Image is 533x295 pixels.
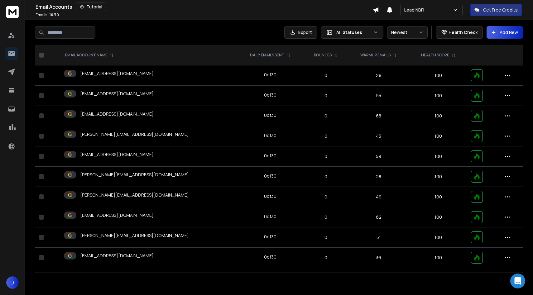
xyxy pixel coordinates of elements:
[307,214,344,220] p: 0
[65,53,114,58] div: EMAIL ACCOUNT NAME
[314,53,332,58] p: BOUNCES
[49,12,59,17] span: 10 / 10
[421,53,449,58] p: HEALTH SCORE
[80,232,189,239] p: [PERSON_NAME][EMAIL_ADDRESS][DOMAIN_NAME]
[409,187,467,207] td: 100
[264,193,276,199] div: 0 of 30
[284,26,317,39] button: Export
[409,126,467,146] td: 100
[76,2,106,11] button: Tutorial
[409,167,467,187] td: 100
[436,26,483,39] button: Health Check
[360,53,391,58] p: WARMUP EMAILS
[409,106,467,126] td: 100
[409,65,467,86] td: 100
[348,65,409,86] td: 29
[264,132,276,139] div: 0 of 30
[264,254,276,260] div: 0 of 30
[307,194,344,200] p: 0
[264,72,276,78] div: 0 of 30
[409,227,467,248] td: 100
[348,106,409,126] td: 68
[348,248,409,268] td: 36
[80,111,154,117] p: [EMAIL_ADDRESS][DOMAIN_NAME]
[307,153,344,159] p: 0
[336,29,371,36] p: All Statuses
[307,174,344,180] p: 0
[264,213,276,220] div: 0 of 30
[264,234,276,240] div: 0 of 30
[6,276,19,289] button: D
[307,72,344,79] p: 0
[409,248,467,268] td: 100
[307,255,344,261] p: 0
[348,227,409,248] td: 51
[483,7,518,13] p: Get Free Credits
[510,274,525,288] div: Open Intercom Messenger
[80,172,189,178] p: [PERSON_NAME][EMAIL_ADDRESS][DOMAIN_NAME]
[348,126,409,146] td: 43
[264,153,276,159] div: 0 of 30
[409,146,467,167] td: 100
[307,133,344,139] p: 0
[348,167,409,187] td: 28
[470,4,522,16] button: Get Free Credits
[348,146,409,167] td: 59
[409,207,467,227] td: 100
[80,131,189,137] p: [PERSON_NAME][EMAIL_ADDRESS][DOMAIN_NAME]
[348,187,409,207] td: 49
[487,26,523,39] button: Add New
[264,112,276,118] div: 0 of 30
[80,192,189,198] p: [PERSON_NAME][EMAIL_ADDRESS][DOMAIN_NAME]
[409,86,467,106] td: 100
[80,151,154,158] p: [EMAIL_ADDRESS][DOMAIN_NAME]
[36,12,59,17] p: Emails :
[348,86,409,106] td: 55
[264,92,276,98] div: 0 of 30
[404,7,427,13] p: Lead NBFI
[449,29,478,36] p: Health Check
[80,212,154,218] p: [EMAIL_ADDRESS][DOMAIN_NAME]
[307,93,344,99] p: 0
[307,234,344,240] p: 0
[80,70,154,77] p: [EMAIL_ADDRESS][DOMAIN_NAME]
[348,207,409,227] td: 62
[307,113,344,119] p: 0
[36,2,373,11] div: Email Accounts
[264,173,276,179] div: 0 of 30
[387,26,428,39] button: Newest
[80,91,154,97] p: [EMAIL_ADDRESS][DOMAIN_NAME]
[250,53,285,58] p: DAILY EMAILS SENT
[80,253,154,259] p: [EMAIL_ADDRESS][DOMAIN_NAME]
